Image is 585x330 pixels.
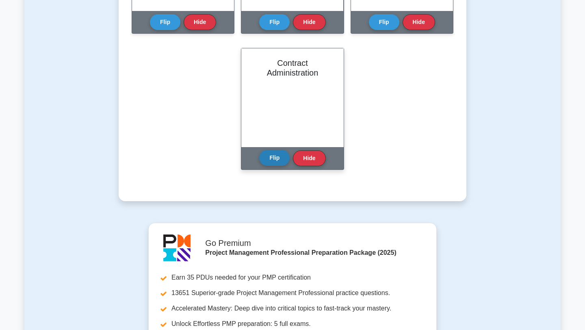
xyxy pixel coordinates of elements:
[293,14,325,30] button: Hide
[259,14,290,30] button: Flip
[251,58,334,78] h2: Contract Administration
[259,150,290,166] button: Flip
[150,14,180,30] button: Flip
[369,14,399,30] button: Flip
[403,14,435,30] button: Hide
[184,14,216,30] button: Hide
[293,150,325,166] button: Hide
